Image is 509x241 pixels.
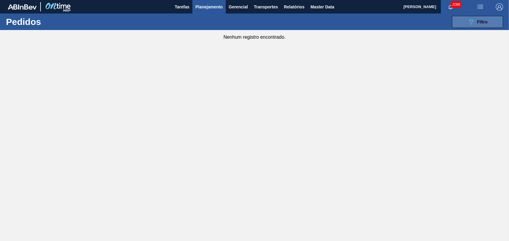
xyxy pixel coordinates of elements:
button: Notificações [441,3,460,11]
h1: Pedidos [6,18,94,25]
span: Relatórios [284,3,304,11]
span: Transportes [254,3,278,11]
img: userActions [477,3,484,11]
span: Gerencial [229,3,248,11]
span: Planejamento [195,3,223,11]
img: TNhmsLtSVTkK8tSr43FrP2fwEKptu5GPRR3wAAAABJRU5ErkJggg== [8,4,37,10]
span: Tarefas [175,3,189,11]
span: Filtro [477,20,488,24]
img: Logout [496,3,503,11]
button: Filtro [452,16,503,28]
span: Master Data [310,3,334,11]
span: 2086 [451,1,462,8]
